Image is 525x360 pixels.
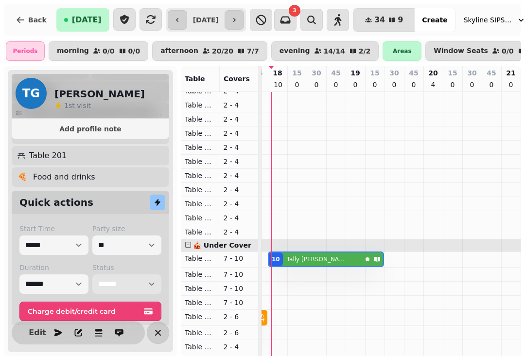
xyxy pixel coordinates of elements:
p: 7 - 10 [224,270,255,279]
p: 0 [449,80,456,90]
button: Charge debit/credit card [19,302,161,321]
p: 45 [409,68,418,78]
p: 18 [273,68,282,78]
p: Table 107 [185,100,216,110]
p: Table 111 [185,157,216,166]
p: Table 203 [185,284,216,293]
p: 7 - 10 [224,253,255,263]
p: 4 [429,80,437,90]
button: 349 [353,8,415,32]
span: st [69,102,77,109]
p: afternoon [160,47,198,55]
button: Add profile note [16,123,165,135]
p: Table 115 [185,213,216,223]
p: evening [280,47,310,55]
p: Window Seats [434,47,488,55]
p: 0 [488,80,495,90]
p: Table 206 [185,328,216,338]
label: Status [92,263,161,272]
button: evening14/142/2 [271,41,379,61]
button: Edit [28,323,47,342]
p: Table 201 [185,253,216,263]
div: 10 [272,255,280,263]
span: 34 [374,16,385,24]
p: 19 [350,68,360,78]
p: 2 - 6 [224,312,255,322]
p: 0 / 0 [502,48,514,54]
p: 14 / 14 [324,48,345,54]
p: 2 - 6 [224,328,255,338]
span: 🎪 Under Cover [193,241,251,249]
p: 20 / 20 [212,48,233,54]
p: Table 116 [185,227,216,237]
p: 45 [487,68,496,78]
button: Back [8,8,54,32]
span: 9 [398,16,403,24]
p: 2 - 4 [224,227,255,237]
h2: [PERSON_NAME] [54,87,145,101]
h2: Quick actions [19,196,93,209]
p: 7 - 10 [224,284,255,293]
p: 45 [331,68,340,78]
span: 3 [293,8,296,13]
p: 0 [313,80,320,90]
p: Table 108 [185,114,216,124]
p: 0 / 0 [128,48,140,54]
p: Table 110 [185,143,216,152]
p: 30 [389,68,399,78]
p: 2 - 4 [224,185,255,195]
label: Party size [92,224,161,234]
p: 2 - 4 [224,157,255,166]
p: 2 - 4 [224,171,255,180]
p: 0 [351,80,359,90]
span: Add profile note [23,126,157,132]
p: Tally [PERSON_NAME] [287,255,348,263]
p: Food and drinks [33,171,95,183]
p: 2 - 4 [224,128,255,138]
p: 15 [448,68,457,78]
span: Edit [32,329,43,337]
p: Table 202 [185,270,216,279]
label: Start Time [19,224,88,234]
p: 🍕 [17,171,27,183]
button: afternoon20/207/7 [152,41,267,61]
p: 0 [293,80,301,90]
span: TG [22,88,40,99]
p: Table 113 [185,185,216,195]
p: 15 [292,68,301,78]
p: Table 109 [185,128,216,138]
p: 20 [428,68,437,78]
p: 2 - 4 [224,342,255,352]
p: 10 [274,80,281,90]
p: Table 205 [185,312,216,322]
p: 0 [507,80,515,90]
p: 0 [332,80,340,90]
p: visit [64,101,91,110]
p: Table 112 [185,171,216,180]
p: 2 - 4 [224,143,255,152]
p: 30 [467,68,476,78]
p: Table 204 [185,298,216,307]
button: Create [414,8,455,32]
p: 2 / 2 [359,48,371,54]
p: 0 [410,80,418,90]
p: 21 [506,68,515,78]
div: Areas [383,41,421,61]
p: 0 [390,80,398,90]
p: Table 114 [185,199,216,209]
p: 30 [312,68,321,78]
span: Back [28,17,47,23]
p: 15 [370,68,379,78]
p: 0 [371,80,379,90]
label: Duration [19,263,88,272]
p: 2 - 4 [224,100,255,110]
button: [DATE] [56,8,109,32]
p: Table 207 [185,342,216,352]
span: Create [422,17,447,23]
p: 7 - 10 [224,298,255,307]
p: 2 - 4 [224,114,255,124]
span: Covers [224,75,250,83]
span: Skyline SIPS SJQ [464,15,512,25]
div: Periods [6,41,45,61]
span: Table [185,75,205,83]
